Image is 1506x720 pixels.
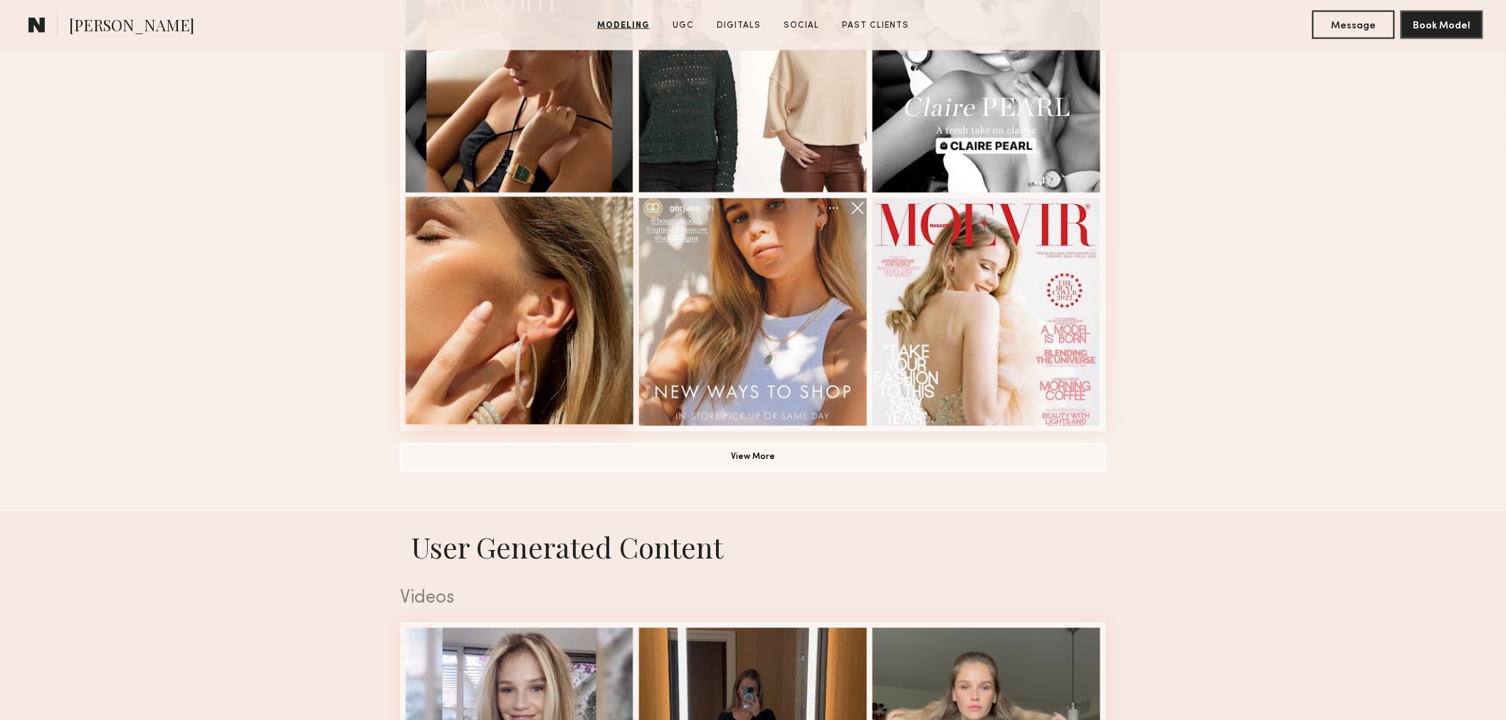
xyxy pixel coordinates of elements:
a: Modeling [591,19,655,32]
a: Digitals [711,19,767,32]
div: Videos [400,590,1106,608]
button: Message [1312,11,1395,39]
span: [PERSON_NAME] [69,14,194,39]
button: Book Model [1401,11,1483,39]
h1: User Generated Content [389,529,1117,566]
a: UGC [667,19,700,32]
a: Book Model [1401,18,1483,31]
button: View More [400,443,1106,472]
a: Social [778,19,825,32]
a: Past Clients [836,19,915,32]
